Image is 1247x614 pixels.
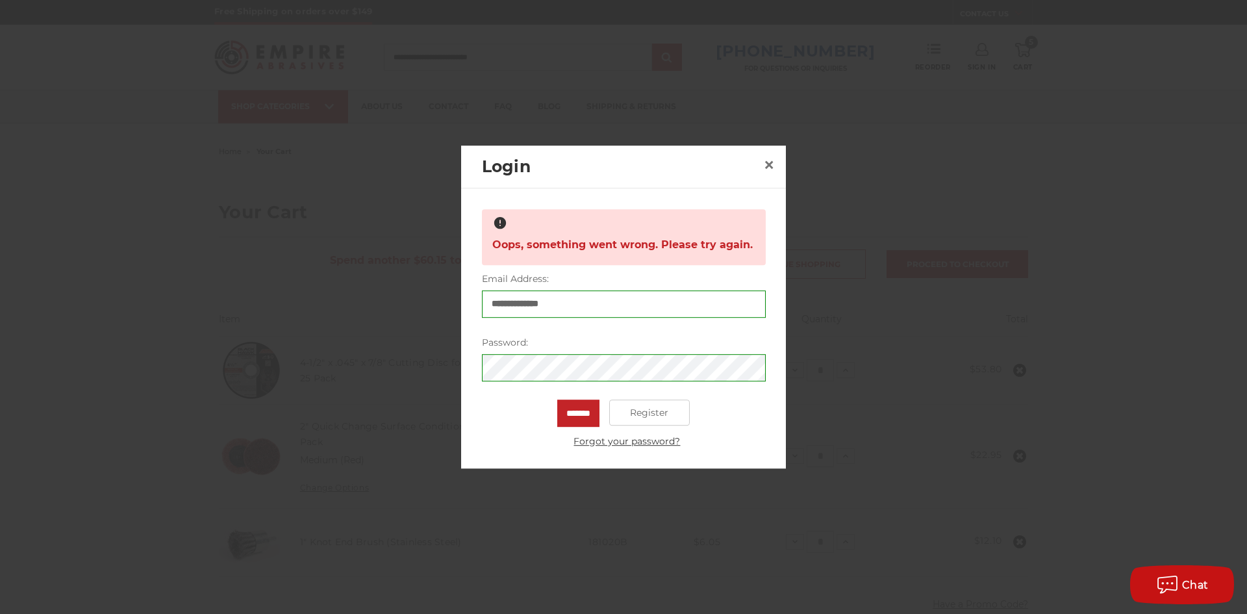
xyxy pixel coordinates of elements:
[482,155,759,179] h2: Login
[482,336,766,350] label: Password:
[1130,565,1234,604] button: Chat
[759,155,779,175] a: Close
[1182,579,1209,591] span: Chat
[492,233,753,258] span: Oops, something went wrong. Please try again.
[488,435,765,448] a: Forgot your password?
[482,272,766,286] label: Email Address:
[763,152,775,177] span: ×
[609,400,690,426] a: Register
